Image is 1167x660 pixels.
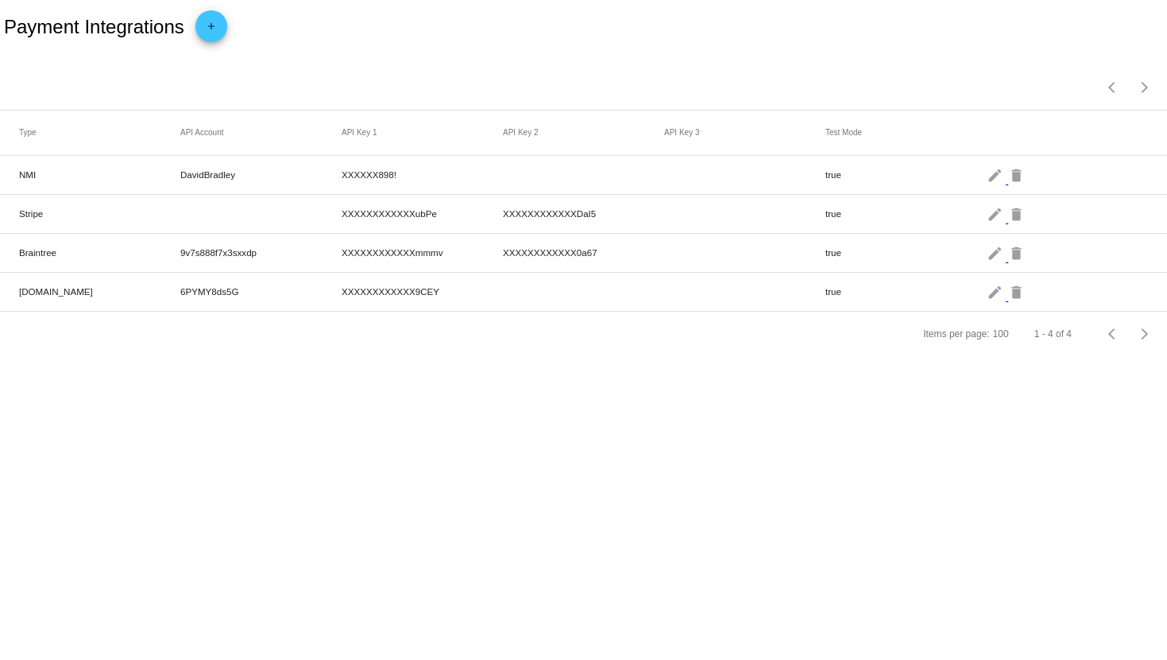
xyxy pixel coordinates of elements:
[1008,240,1027,265] mat-icon: delete
[342,243,503,262] mat-cell: XXXXXXXXXXXXmmmv
[825,282,987,301] mat-cell: true
[342,282,503,301] mat-cell: XXXXXXXXXXXX9CEY
[180,243,342,262] mat-cell: 9v7s888f7x3sxxdp
[825,204,987,223] mat-cell: true
[19,243,180,262] mat-cell: Braintree
[987,162,1006,187] mat-icon: edit
[987,240,1006,265] mat-icon: edit
[825,165,987,184] mat-cell: true
[1097,318,1129,350] button: Previous page
[342,128,503,137] mat-header-cell: API Key 1
[19,165,180,184] mat-cell: NMI
[1034,328,1072,340] div: 1 - 4 of 4
[1008,279,1027,304] mat-icon: delete
[987,279,1006,304] mat-icon: edit
[1129,72,1161,103] button: Next page
[825,128,987,137] mat-header-cell: Test Mode
[503,204,664,223] mat-cell: XXXXXXXXXXXXDaI5
[19,204,180,223] mat-cell: Stripe
[342,204,503,223] mat-cell: XXXXXXXXXXXXubPe
[19,128,180,137] mat-header-cell: Type
[342,165,503,184] mat-cell: XXXXXX898!
[180,282,342,301] mat-cell: 6PYMY8ds5G
[993,328,1009,340] div: 100
[664,128,825,137] mat-header-cell: API Key 3
[923,328,989,340] div: Items per page:
[503,243,664,262] mat-cell: XXXXXXXXXXXX0a67
[1008,201,1027,226] mat-icon: delete
[503,128,664,137] mat-header-cell: API Key 2
[4,16,184,38] h2: Payment Integrations
[1008,162,1027,187] mat-icon: delete
[202,21,221,40] mat-icon: add
[19,282,180,301] mat-cell: [DOMAIN_NAME]
[180,165,342,184] mat-cell: DavidBradley
[825,243,987,262] mat-cell: true
[987,201,1006,226] mat-icon: edit
[1097,72,1129,103] button: Previous page
[1129,318,1161,350] button: Next page
[180,128,342,137] mat-header-cell: API Account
